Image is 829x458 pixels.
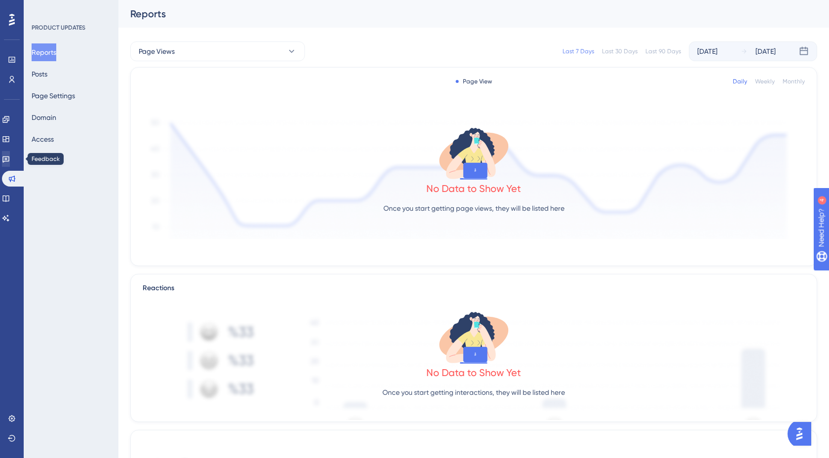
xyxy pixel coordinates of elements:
button: Domain [32,109,56,126]
p: Once you start getting interactions, they will be listed here [382,386,565,398]
div: [DATE] [755,45,776,57]
div: [DATE] [697,45,717,57]
div: No Data to Show Yet [426,366,521,380]
div: PRODUCT UPDATES [32,24,85,32]
button: Page Views [130,41,305,61]
div: No Data to Show Yet [426,182,521,195]
div: Reactions [143,282,805,294]
iframe: UserGuiding AI Assistant Launcher [788,419,817,449]
div: Weekly [755,77,775,85]
span: Page Views [139,45,175,57]
div: Page View [456,77,492,85]
span: Need Help? [23,2,62,14]
div: Monthly [783,77,805,85]
div: Last 90 Days [645,47,681,55]
button: Posts [32,65,47,83]
div: Last 7 Days [563,47,594,55]
button: Page Settings [32,87,75,105]
button: Access [32,130,54,148]
div: Reports [130,7,792,21]
div: Last 30 Days [602,47,638,55]
p: Once you start getting page views, they will be listed here [383,202,565,214]
div: Daily [733,77,747,85]
div: 4 [69,5,72,13]
button: Reports [32,43,56,61]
